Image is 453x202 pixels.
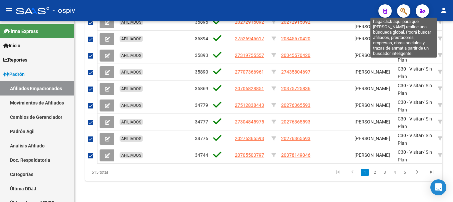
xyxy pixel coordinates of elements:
[398,100,423,105] span: C30 - Visitar
[195,102,208,108] span: 34779
[391,169,399,176] a: 4
[400,167,410,178] li: page 5
[53,3,75,18] span: - ospiv
[354,36,390,41] span: [PERSON_NAME]
[281,19,310,25] span: 20272915092
[281,102,310,108] span: 20276365593
[281,136,310,141] span: 20276365593
[195,69,208,75] span: 35890
[398,16,423,22] span: C30 - Visitar
[3,56,27,64] span: Reportes
[121,136,141,141] span: AFILIADOS
[281,36,310,41] span: 20345570420
[3,28,38,35] span: Firma Express
[235,102,264,108] span: 27512838443
[354,69,390,75] span: [PERSON_NAME]
[5,6,13,14] mat-icon: menu
[354,102,390,108] span: [PERSON_NAME]
[235,53,264,58] span: 27319755557
[354,53,390,58] span: [PERSON_NAME]
[398,133,423,138] span: C30 - Visitar
[398,33,423,38] span: C30 - Visitar
[346,169,359,176] a: go to previous page
[195,119,208,124] span: 34777
[3,42,20,49] span: Inicio
[235,119,264,124] span: 27304845975
[121,20,141,25] span: AFILIADOS
[281,53,310,58] span: 20345570420
[195,36,208,41] span: 35894
[235,19,264,25] span: 20272915092
[354,119,390,124] span: [PERSON_NAME]
[331,169,344,176] a: go to first page
[390,167,400,178] li: page 4
[354,152,390,158] span: [PERSON_NAME]
[235,36,264,41] span: 27526945617
[195,53,208,58] span: 35893
[195,19,208,25] span: 35895
[281,86,310,91] span: 20375725836
[121,53,141,58] span: AFILIADOS
[370,167,380,178] li: page 2
[411,169,423,176] a: go to next page
[398,50,423,55] span: C30 - Visitar
[121,86,141,91] span: AFILIADOS
[121,103,141,108] span: AFILIADOS
[85,164,156,181] div: 515 total
[398,149,423,155] span: C30 - Visitar
[425,169,438,176] a: go to last page
[398,116,423,121] span: C30 - Visitar
[121,153,141,158] span: AFILIADOS
[281,69,310,75] span: 27435804697
[195,152,208,158] span: 34744
[235,69,264,75] span: 27707366961
[354,86,390,91] span: [PERSON_NAME]
[235,152,264,158] span: 20705503797
[360,167,370,178] li: page 1
[235,86,264,91] span: 20706828851
[380,167,390,178] li: page 3
[381,169,389,176] a: 3
[398,66,423,72] span: C30 - Visitar
[121,119,141,124] span: AFILIADOS
[430,179,446,195] div: Open Intercom Messenger
[3,71,25,78] span: Padrón
[121,36,141,41] span: AFILIADOS
[361,169,369,176] a: 1
[281,152,310,158] span: 20378149046
[121,70,141,75] span: AFILIADOS
[281,119,310,124] span: 20276365593
[440,6,448,14] mat-icon: person
[398,83,423,88] span: C30 - Visitar
[401,169,409,176] a: 5
[354,136,390,141] span: [PERSON_NAME]
[195,86,208,91] span: 35869
[371,169,379,176] a: 2
[235,136,264,141] span: 20276365593
[195,136,208,141] span: 34776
